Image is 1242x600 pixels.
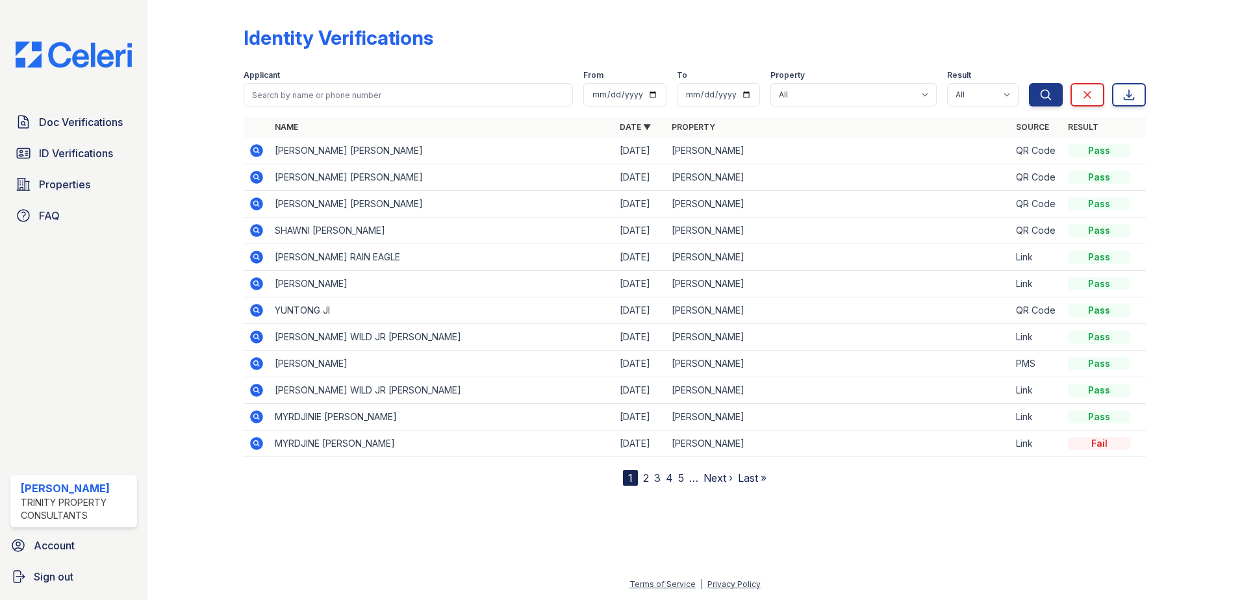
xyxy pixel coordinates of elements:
[1011,377,1063,404] td: Link
[1011,351,1063,377] td: PMS
[1068,251,1130,264] div: Pass
[270,191,615,218] td: [PERSON_NAME] [PERSON_NAME]
[707,579,761,589] a: Privacy Policy
[666,297,1011,324] td: [PERSON_NAME]
[39,114,123,130] span: Doc Verifications
[5,564,142,590] a: Sign out
[689,470,698,486] span: …
[947,70,971,81] label: Result
[1011,431,1063,457] td: Link
[1068,144,1130,157] div: Pass
[666,244,1011,271] td: [PERSON_NAME]
[10,109,137,135] a: Doc Verifications
[270,297,615,324] td: YUNTONG JI
[1068,197,1130,210] div: Pass
[666,431,1011,457] td: [PERSON_NAME]
[643,471,649,484] a: 2
[623,470,638,486] div: 1
[1068,171,1130,184] div: Pass
[244,26,433,49] div: Identity Verifications
[666,351,1011,377] td: [PERSON_NAME]
[270,377,615,404] td: [PERSON_NAME] WILD JR [PERSON_NAME]
[34,538,75,553] span: Account
[1068,437,1130,450] div: Fail
[700,579,703,589] div: |
[615,164,666,191] td: [DATE]
[1068,331,1130,344] div: Pass
[615,297,666,324] td: [DATE]
[270,271,615,297] td: [PERSON_NAME]
[677,70,687,81] label: To
[666,404,1011,431] td: [PERSON_NAME]
[666,164,1011,191] td: [PERSON_NAME]
[21,481,132,496] div: [PERSON_NAME]
[1011,191,1063,218] td: QR Code
[629,579,696,589] a: Terms of Service
[21,496,132,522] div: Trinity Property Consultants
[1068,224,1130,237] div: Pass
[770,70,805,81] label: Property
[678,471,684,484] a: 5
[703,471,733,484] a: Next ›
[615,404,666,431] td: [DATE]
[1011,324,1063,351] td: Link
[5,42,142,68] img: CE_Logo_Blue-a8612792a0a2168367f1c8372b55b34899dd931a85d93a1a3d3e32e68fde9ad4.png
[654,471,661,484] a: 3
[615,271,666,297] td: [DATE]
[39,177,90,192] span: Properties
[672,122,715,132] a: Property
[1016,122,1049,132] a: Source
[615,218,666,244] td: [DATE]
[1068,357,1130,370] div: Pass
[270,351,615,377] td: [PERSON_NAME]
[1011,244,1063,271] td: Link
[615,324,666,351] td: [DATE]
[1011,297,1063,324] td: QR Code
[1011,138,1063,164] td: QR Code
[270,138,615,164] td: [PERSON_NAME] [PERSON_NAME]
[270,218,615,244] td: SHAWNI [PERSON_NAME]
[34,569,73,584] span: Sign out
[666,138,1011,164] td: [PERSON_NAME]
[5,532,142,558] a: Account
[666,471,673,484] a: 4
[1068,277,1130,290] div: Pass
[10,203,137,229] a: FAQ
[615,377,666,404] td: [DATE]
[1068,410,1130,423] div: Pass
[666,191,1011,218] td: [PERSON_NAME]
[620,122,651,132] a: Date ▼
[666,271,1011,297] td: [PERSON_NAME]
[1068,304,1130,317] div: Pass
[738,471,767,484] a: Last »
[1068,122,1098,132] a: Result
[1011,271,1063,297] td: Link
[1011,218,1063,244] td: QR Code
[270,164,615,191] td: [PERSON_NAME] [PERSON_NAME]
[666,324,1011,351] td: [PERSON_NAME]
[10,171,137,197] a: Properties
[615,351,666,377] td: [DATE]
[270,244,615,271] td: [PERSON_NAME] RAIN EAGLE
[244,70,280,81] label: Applicant
[39,145,113,161] span: ID Verifications
[1011,404,1063,431] td: Link
[615,191,666,218] td: [DATE]
[666,218,1011,244] td: [PERSON_NAME]
[615,431,666,457] td: [DATE]
[270,324,615,351] td: [PERSON_NAME] WILD JR [PERSON_NAME]
[244,83,573,106] input: Search by name or phone number
[1011,164,1063,191] td: QR Code
[275,122,298,132] a: Name
[270,404,615,431] td: MYRDJINIE [PERSON_NAME]
[10,140,137,166] a: ID Verifications
[615,138,666,164] td: [DATE]
[615,244,666,271] td: [DATE]
[1068,384,1130,397] div: Pass
[583,70,603,81] label: From
[666,377,1011,404] td: [PERSON_NAME]
[39,208,60,223] span: FAQ
[270,431,615,457] td: MYRDJINE [PERSON_NAME]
